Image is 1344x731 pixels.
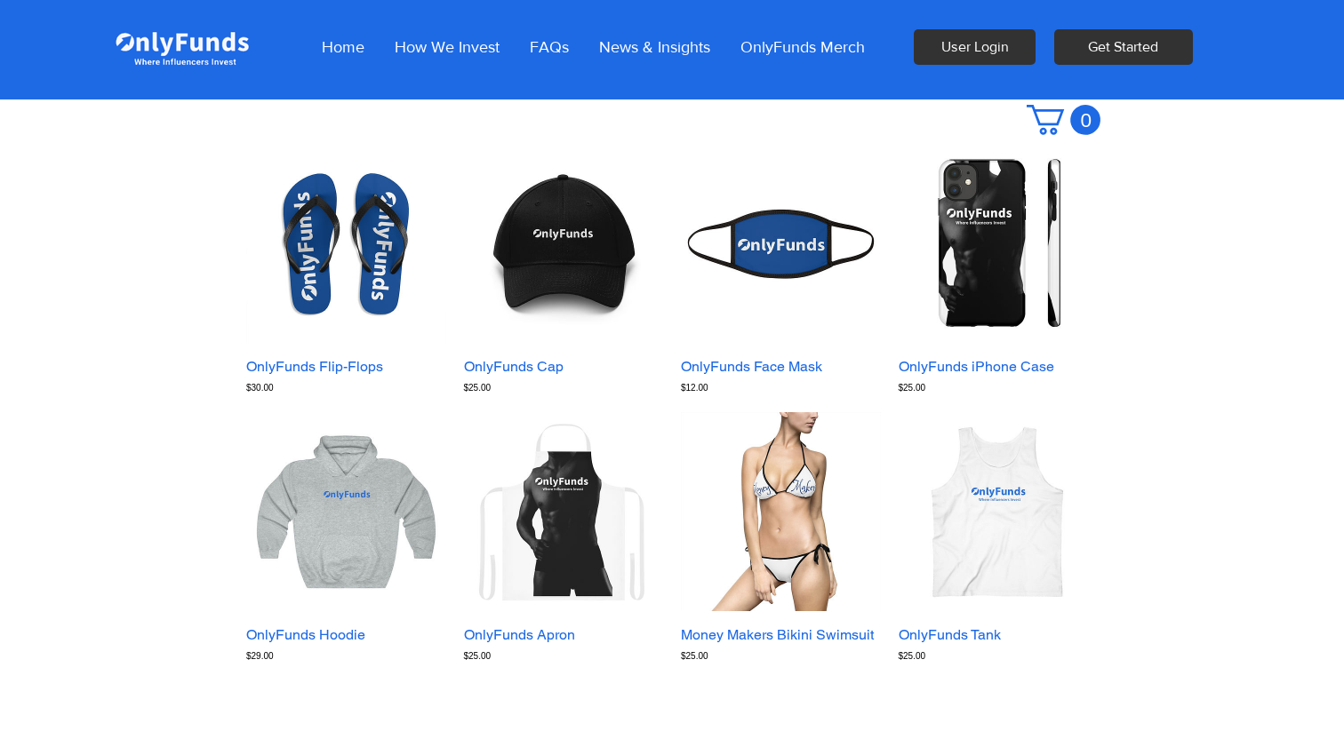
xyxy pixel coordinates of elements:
img: Onlyfunds logo in white on a blue background. [113,16,250,78]
a: FAQs [515,25,584,69]
span: Get Started [1088,37,1158,57]
p: Home [313,25,373,69]
a: OnlyFunds Merch [726,25,880,69]
a: News & Insights [584,25,726,69]
p: How We Invest [386,25,508,69]
p: FAQs [521,25,578,69]
nav: Site [307,25,880,69]
a: Home [307,25,380,69]
button: Get Started [1054,29,1193,65]
a: How We Invest [380,25,515,69]
span: User Login [941,37,1008,57]
a: User Login [914,29,1036,65]
p: News & Insights [590,25,719,69]
p: OnlyFunds Merch [732,25,874,69]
